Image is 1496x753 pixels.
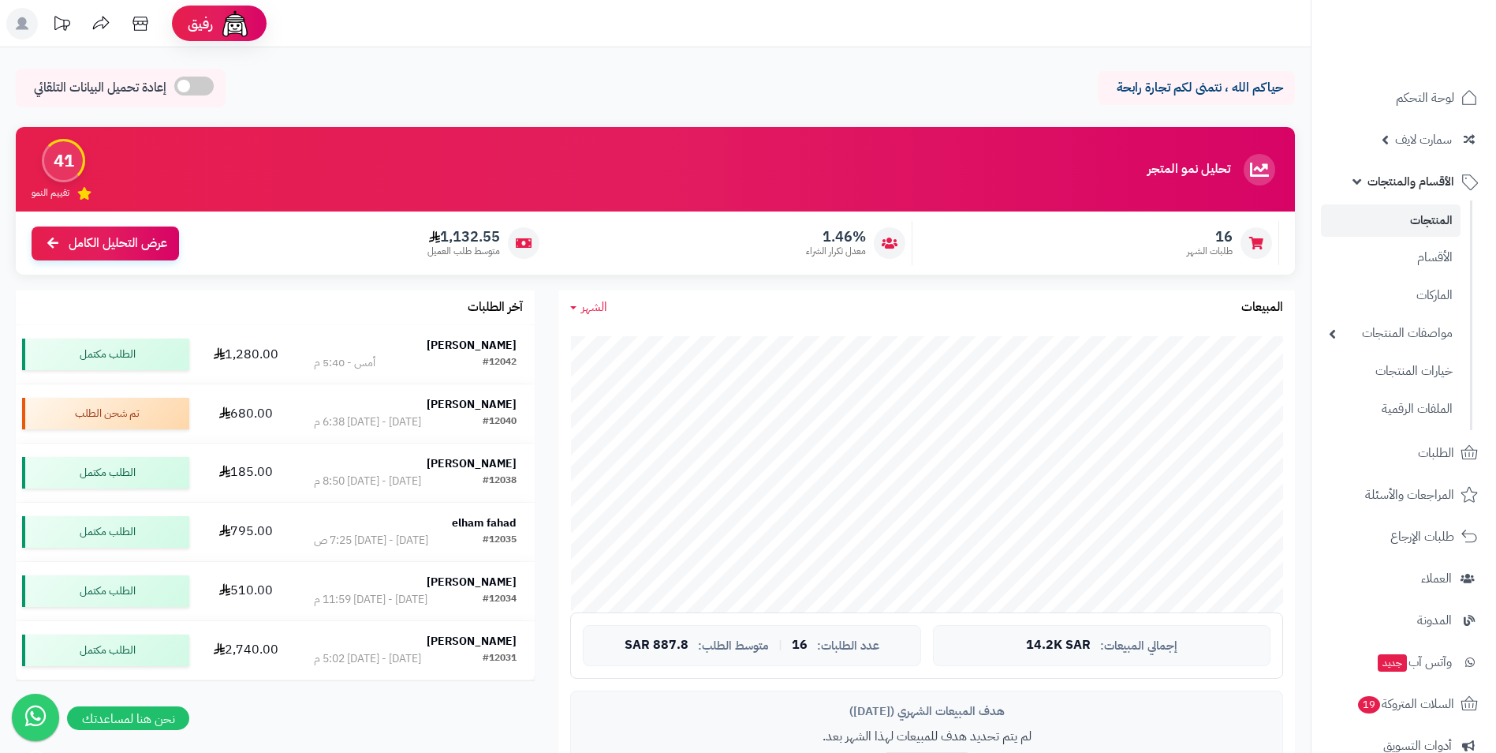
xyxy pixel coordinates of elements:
[1417,609,1452,631] span: المدونة
[1187,228,1233,245] span: 16
[452,515,517,531] strong: elham fahad
[314,651,421,667] div: [DATE] - [DATE] 5:02 م
[1421,568,1452,590] span: العملاء
[314,474,421,489] div: [DATE] - [DATE] 8:50 م
[1321,560,1487,598] a: العملاء
[1147,163,1230,177] h3: تحليل نمو المتجر
[1187,245,1233,258] span: طلبات الشهر
[196,621,296,680] td: 2,740.00
[483,414,517,430] div: #12040
[1321,685,1487,723] a: السلات المتروكة19
[1100,639,1177,653] span: إجمالي المبيعات:
[314,355,375,371] div: أمس - 5:40 م
[1321,317,1461,350] a: مواصفات المنتجات
[468,301,523,315] h3: آخر الطلبات
[314,414,421,430] div: [DATE] - [DATE] 6:38 م
[1378,654,1407,672] span: جديد
[1356,693,1454,715] span: السلات المتروكة
[792,639,808,653] span: 16
[483,474,517,489] div: #12038
[314,533,428,549] div: [DATE] - [DATE] 7:25 ص
[196,384,296,443] td: 680.00
[1321,79,1487,117] a: لوحة التحكم
[1418,442,1454,464] span: الطلبات
[581,298,607,317] span: الشهر
[196,325,296,384] td: 1,280.00
[188,14,213,33] span: رفيق
[1321,434,1487,472] a: الطلبات
[427,228,500,245] span: 1,132.55
[1321,204,1461,237] a: المنتجات
[483,651,517,667] div: #12031
[427,245,500,258] span: متوسط طلب العميل
[1321,601,1487,639] a: المدونة
[196,444,296,502] td: 185.00
[483,592,517,608] div: #12034
[427,337,517,354] strong: [PERSON_NAME]
[1321,241,1461,275] a: الأقسام
[22,457,189,489] div: الطلب مكتمل
[698,639,769,653] span: متوسط الطلب:
[483,355,517,371] div: #12042
[625,639,688,653] span: 887.8 SAR
[42,8,81,43] a: تحديثات المنصة
[34,79,166,97] span: إعادة تحميل البيانات التلقائي
[1390,526,1454,548] span: طلبات الإرجاع
[1026,639,1091,653] span: 14.2K SAR
[806,228,866,245] span: 1.46%
[778,639,782,651] span: |
[32,227,179,260] a: عرض التحليل الكامل
[1376,651,1452,673] span: وآتس آب
[1110,79,1283,97] p: حياكم الله ، نتمنى لكم تجارة رابحة
[1365,484,1454,506] span: المراجعات والأسئلة
[806,245,866,258] span: معدل تكرار الشراء
[1321,392,1461,426] a: الملفات الرقمية
[427,396,517,413] strong: [PERSON_NAME]
[427,455,517,472] strong: [PERSON_NAME]
[1358,696,1380,714] span: 19
[1367,170,1454,193] span: الأقسام والمنتجات
[22,516,189,548] div: الطلب مكتمل
[196,562,296,620] td: 510.00
[817,639,879,653] span: عدد الطلبات:
[1321,643,1487,681] a: وآتس آبجديد
[22,339,189,370] div: الطلب مكتمل
[22,398,189,429] div: تم شحن الطلب
[69,234,167,253] span: عرض التحليل الكامل
[483,533,517,549] div: #12035
[1321,518,1487,556] a: طلبات الإرجاع
[1321,354,1461,388] a: خيارات المنتجات
[583,728,1270,746] p: لم يتم تحديد هدف للمبيعات لهذا الشهر بعد.
[22,635,189,666] div: الطلب مكتمل
[1241,301,1283,315] h3: المبيعات
[196,503,296,561] td: 795.00
[427,574,517,590] strong: [PERSON_NAME]
[219,8,251,39] img: ai-face.png
[1396,87,1454,109] span: لوحة التحكم
[1321,476,1487,514] a: المراجعات والأسئلة
[1395,129,1452,151] span: سمارت لايف
[427,633,517,650] strong: [PERSON_NAME]
[1321,279,1461,313] a: الماركات
[32,186,69,200] span: تقييم النمو
[22,575,189,607] div: الطلب مكتمل
[314,592,427,608] div: [DATE] - [DATE] 11:59 م
[570,298,607,317] a: الشهر
[583,703,1270,720] div: هدف المبيعات الشهري ([DATE])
